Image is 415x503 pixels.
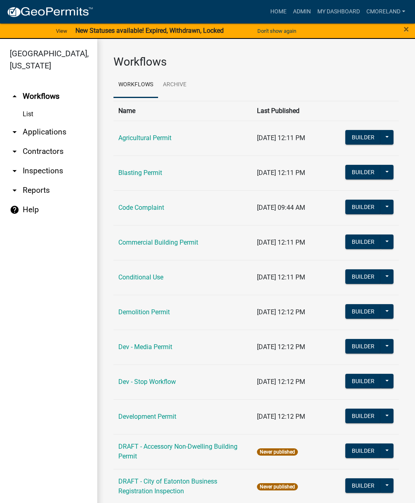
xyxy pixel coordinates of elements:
[10,185,19,195] i: arrow_drop_down
[118,273,163,281] a: Conditional Use
[345,409,381,423] button: Builder
[53,24,71,38] a: View
[345,200,381,214] button: Builder
[113,72,158,98] a: Workflows
[345,234,381,249] button: Builder
[118,443,237,460] a: DRAFT - Accessory Non-Dwelling Building Permit
[345,269,381,284] button: Builder
[257,273,305,281] span: [DATE] 12:11 PM
[345,165,381,179] button: Builder
[118,134,171,142] a: Agricultural Permit
[118,378,176,386] a: Dev - Stop Workflow
[10,92,19,101] i: arrow_drop_up
[118,308,170,316] a: Demolition Permit
[257,378,305,386] span: [DATE] 12:12 PM
[257,308,305,316] span: [DATE] 12:12 PM
[267,4,290,19] a: Home
[345,339,381,354] button: Builder
[257,343,305,351] span: [DATE] 12:12 PM
[257,134,305,142] span: [DATE] 12:11 PM
[10,166,19,176] i: arrow_drop_down
[113,55,399,69] h3: Workflows
[118,239,198,246] a: Commercial Building Permit
[257,413,305,420] span: [DATE] 12:12 PM
[290,4,314,19] a: Admin
[345,478,381,493] button: Builder
[158,72,191,98] a: Archive
[257,169,305,177] span: [DATE] 12:11 PM
[257,448,298,456] span: Never published
[118,343,172,351] a: Dev - Media Permit
[10,205,19,215] i: help
[118,169,162,177] a: Blasting Permit
[257,483,298,490] span: Never published
[254,24,299,38] button: Don't show again
[252,101,340,121] th: Last Published
[363,4,409,19] a: cmoreland
[113,101,252,121] th: Name
[345,374,381,388] button: Builder
[404,23,409,35] span: ×
[118,204,164,211] a: Code Complaint
[118,413,176,420] a: Development Permit
[10,127,19,137] i: arrow_drop_down
[345,443,381,458] button: Builder
[404,24,409,34] button: Close
[10,147,19,156] i: arrow_drop_down
[75,27,224,34] strong: New Statuses available! Expired, Withdrawn, Locked
[314,4,363,19] a: My Dashboard
[345,130,381,145] button: Builder
[257,204,305,211] span: [DATE] 09:44 AM
[257,239,305,246] span: [DATE] 12:11 PM
[345,304,381,319] button: Builder
[118,477,217,495] a: DRAFT - City of Eatonton Business Registration Inspection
